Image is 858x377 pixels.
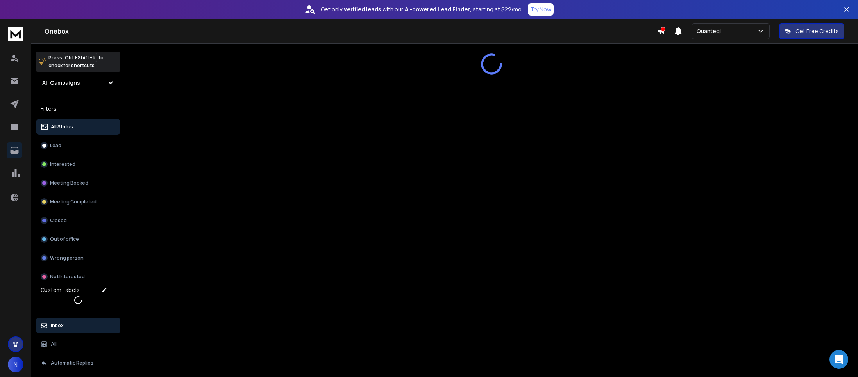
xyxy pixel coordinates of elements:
h3: Filters [36,103,120,114]
p: Press to check for shortcuts. [48,54,104,69]
button: Not Interested [36,269,120,285]
p: Not Interested [50,274,85,280]
p: Try Now [530,5,551,13]
p: Automatic Replies [51,360,93,366]
p: Get Free Credits [795,27,839,35]
button: All Status [36,119,120,135]
strong: AI-powered Lead Finder, [405,5,471,13]
button: N [8,357,23,372]
button: Meeting Completed [36,194,120,210]
p: Wrong person [50,255,84,261]
p: Out of office [50,236,79,242]
h1: All Campaigns [42,79,80,87]
button: Automatic Replies [36,355,120,371]
p: Quantegi [697,27,724,35]
p: Lead [50,142,61,149]
p: Meeting Completed [50,199,97,205]
button: Interested [36,156,120,172]
p: All [51,341,57,347]
h1: Onebox [45,27,657,36]
span: Ctrl + Shift + k [64,53,97,62]
button: All [36,336,120,352]
button: All Campaigns [36,75,120,91]
button: Out of office [36,231,120,247]
button: Get Free Credits [779,23,844,39]
p: Closed [50,217,67,224]
button: Try Now [528,3,554,16]
button: Wrong person [36,250,120,266]
p: Interested [50,161,75,167]
img: logo [8,27,23,41]
div: Open Intercom Messenger [829,350,848,369]
button: Closed [36,213,120,228]
button: Lead [36,138,120,153]
button: Meeting Booked [36,175,120,191]
p: Meeting Booked [50,180,88,186]
h3: Custom Labels [41,286,80,294]
p: All Status [51,124,73,130]
strong: verified leads [344,5,381,13]
p: Inbox [51,322,64,329]
button: Inbox [36,318,120,333]
p: Get only with our starting at $22/mo [321,5,522,13]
